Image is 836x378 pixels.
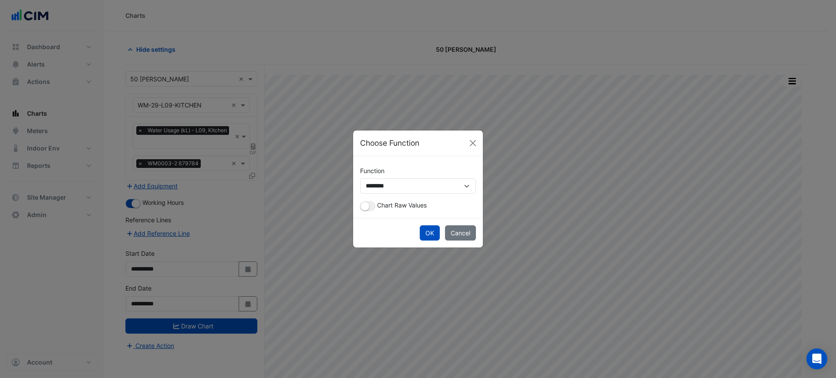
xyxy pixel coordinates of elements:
[360,163,384,178] label: Function
[445,225,476,241] button: Cancel
[360,137,419,149] h5: Choose Function
[420,225,440,241] button: OK
[466,137,479,150] button: Close
[806,348,827,369] div: Open Intercom Messenger
[377,201,427,209] span: Chart Raw Values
